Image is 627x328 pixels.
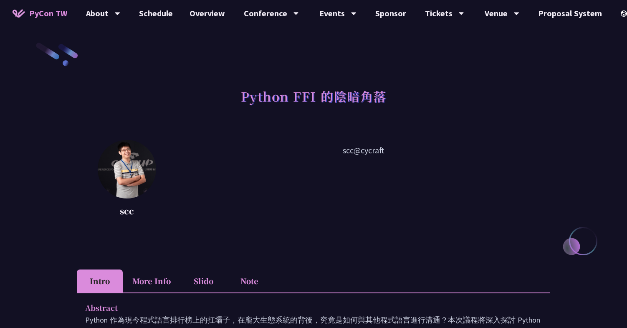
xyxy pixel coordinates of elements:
[85,302,525,314] p: Abstract
[29,7,67,20] span: PyCon TW
[98,140,156,198] img: scc
[123,270,180,292] li: More Info
[177,144,550,219] p: scc@cycraft
[241,84,387,109] h1: Python FFI 的陰暗角落
[4,3,76,24] a: PyCon TW
[180,270,226,292] li: Slido
[13,9,25,18] img: Home icon of PyCon TW 2025
[226,270,272,292] li: Note
[77,270,123,292] li: Intro
[98,205,156,217] p: scc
